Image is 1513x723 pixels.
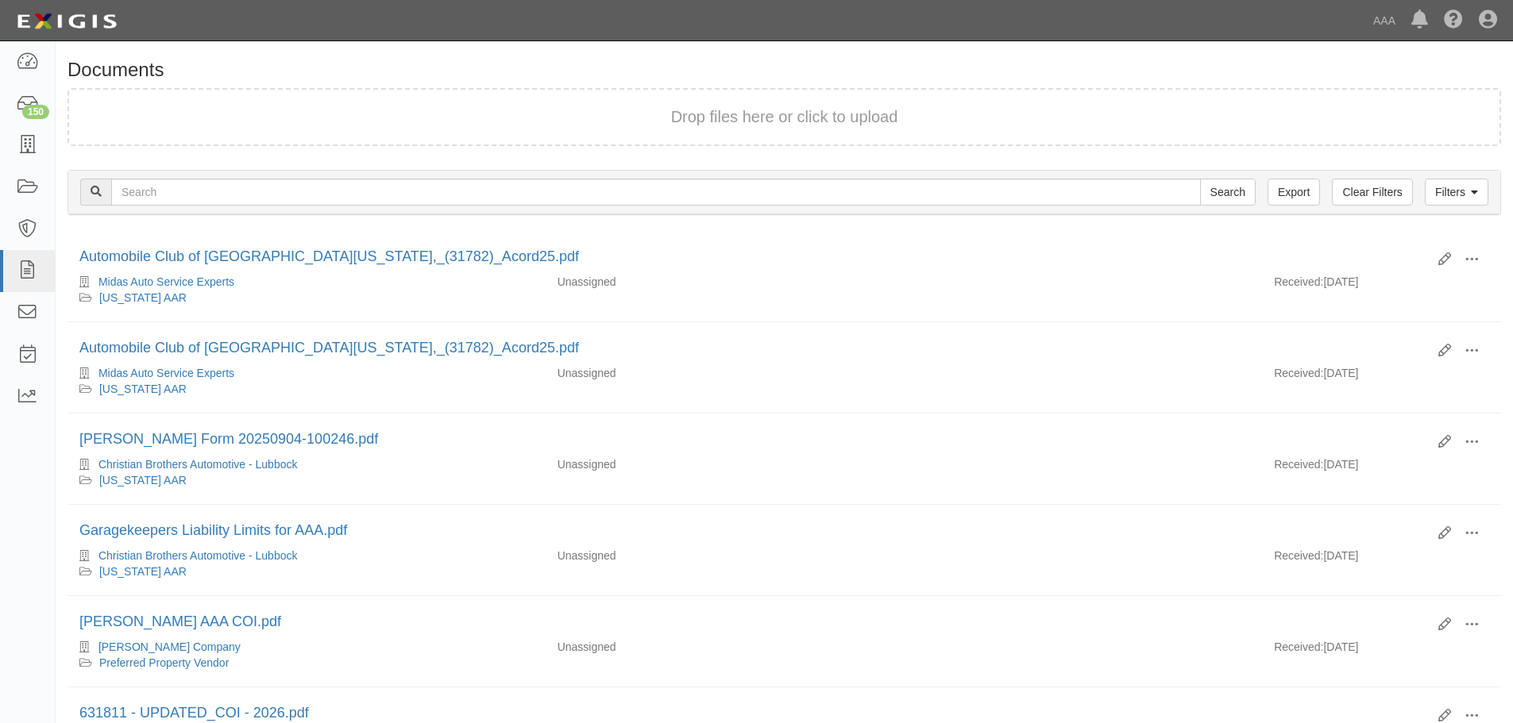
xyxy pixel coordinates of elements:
p: Received: [1274,548,1323,563]
a: Midas Auto Service Experts [98,275,234,288]
div: Unassigned [546,456,904,472]
div: Effective - Expiration [904,365,1262,366]
div: [DATE] [1262,456,1501,480]
p: Received: [1274,274,1323,290]
div: Midas Auto Service Experts [79,365,534,381]
a: 631811 - UPDATED_COI - 2026.pdf [79,705,309,721]
a: [US_STATE] AAR [99,474,187,486]
div: Texas AAR [79,563,534,579]
div: Effective - Expiration [904,274,1262,275]
div: ACORD Form 20250904-100246.pdf [79,429,1426,450]
a: [US_STATE] AAR [99,565,187,578]
div: Texas AAR [79,472,534,488]
div: Garagekeepers Liability Limits for AAA.pdf [79,521,1426,541]
a: Automobile Club of [GEOGRAPHIC_DATA][US_STATE],_(31782)_Acord25.pdf [79,248,579,264]
div: Automobile Club of Southern California,_(31782)_Acord25.pdf [79,338,1426,359]
div: Preferred Property Vendor [79,655,534,671]
input: Search [1200,179,1256,206]
a: Christian Brothers Automotive - Lubbock [98,458,298,471]
p: Received: [1274,639,1323,655]
div: Christian Brothers Automotive - Lubbock [79,456,534,472]
div: California AAR [79,290,534,306]
a: AAA [1365,5,1403,37]
a: [US_STATE] AAR [99,383,187,395]
div: California AAR [79,381,534,397]
p: Received: [1274,456,1323,472]
a: Filters [1425,179,1488,206]
a: [PERSON_NAME] Company [98,640,241,653]
div: [DATE] [1262,548,1501,571]
button: Drop files here or click to upload [671,106,898,129]
div: Midas Auto Service Experts [79,274,534,290]
img: logo-5460c22ac91f19d4615b14bd174203de0afe785f0fc80cf4dbbc73dc1793850b.png [12,7,122,36]
a: Export [1268,179,1320,206]
a: Midas Auto Service Experts [98,367,234,379]
div: [DATE] [1262,274,1501,298]
i: Help Center - Complianz [1444,11,1463,30]
h1: Documents [68,60,1501,80]
input: Search [111,179,1201,206]
div: Unassigned [546,548,904,563]
div: Christian Brothers Automotive - Lubbock [79,548,534,563]
a: Garagekeepers Liability Limits for AAA.pdf [79,522,347,538]
div: Effective - Expiration [904,548,1262,548]
div: 150 [22,105,49,119]
a: [PERSON_NAME] AAA COI.pdf [79,613,281,629]
div: [DATE] [1262,639,1501,663]
div: Unassigned [546,274,904,290]
p: Received: [1274,365,1323,381]
a: Preferred Property Vendor [99,656,229,669]
div: Majd Miran Company [79,639,534,655]
a: [PERSON_NAME] Form 20250904-100246.pdf [79,431,378,447]
a: Automobile Club of [GEOGRAPHIC_DATA][US_STATE],_(31782)_Acord25.pdf [79,340,579,356]
a: Christian Brothers Automotive - Lubbock [98,549,298,562]
div: Effective - Expiration [904,639,1262,640]
div: [DATE] [1262,365,1501,389]
div: Unassigned [546,639,904,655]
div: Automobile Club of Southern California,_(31782)_Acord25.pdf [79,247,1426,267]
div: majd Miran AAA COI.pdf [79,612,1426,633]
a: Clear Filters [1332,179,1412,206]
a: [US_STATE] AAR [99,291,187,304]
div: Unassigned [546,365,904,381]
